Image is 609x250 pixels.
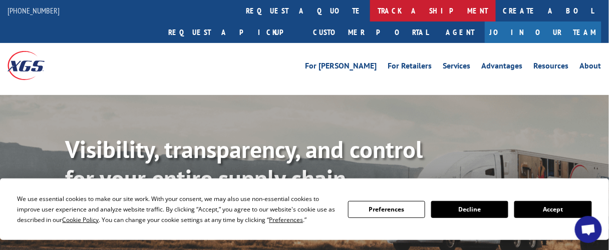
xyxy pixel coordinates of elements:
[388,62,432,73] a: For Retailers
[161,21,306,43] a: Request a pickup
[436,21,485,43] a: Agent
[269,215,303,224] span: Preferences
[534,62,569,73] a: Resources
[17,193,336,225] div: We use essential cookies to make our site work. With your consent, we may also use non-essential ...
[514,201,591,218] button: Accept
[306,21,436,43] a: Customer Portal
[485,21,601,43] a: Join Our Team
[431,201,508,218] button: Decline
[8,5,60,15] a: [PHONE_NUMBER]
[482,62,523,73] a: Advantages
[65,133,423,193] b: Visibility, transparency, and control for your entire supply chain.
[580,62,601,73] a: About
[62,215,99,224] span: Cookie Policy
[575,216,602,243] a: Open chat
[305,62,377,73] a: For [PERSON_NAME]
[443,62,471,73] a: Services
[348,201,425,218] button: Preferences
